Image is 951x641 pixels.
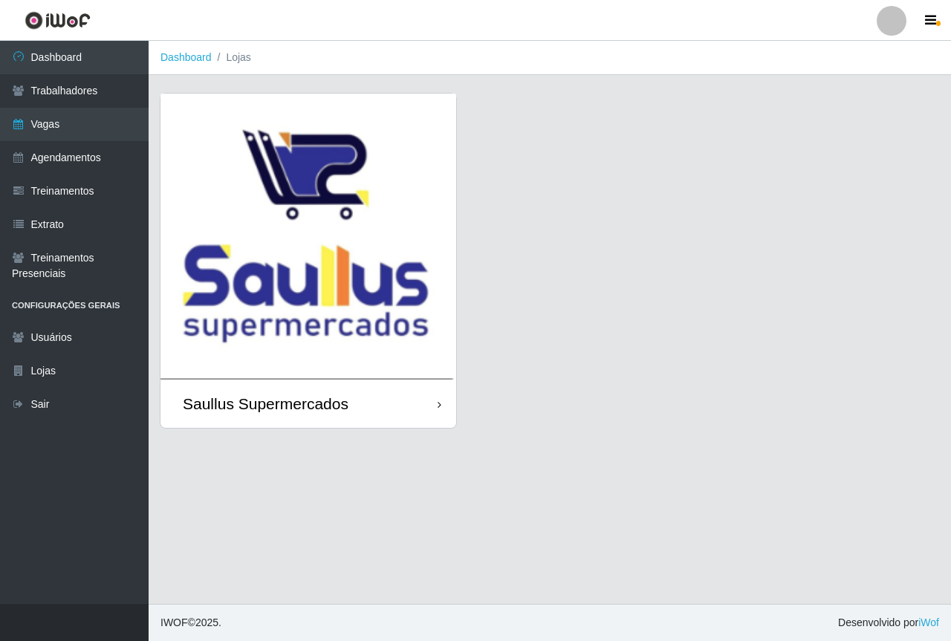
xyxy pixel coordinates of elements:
span: IWOF [160,616,188,628]
span: © 2025 . [160,615,221,631]
a: Saullus Supermercados [160,94,456,428]
span: Desenvolvido por [838,615,939,631]
img: cardImg [160,94,456,380]
a: iWof [918,616,939,628]
nav: breadcrumb [149,41,951,75]
li: Lojas [212,50,251,65]
a: Dashboard [160,51,212,63]
img: CoreUI Logo [25,11,91,30]
div: Saullus Supermercados [183,394,348,413]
